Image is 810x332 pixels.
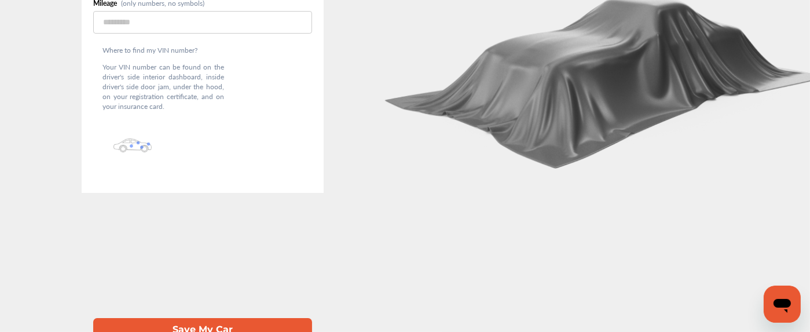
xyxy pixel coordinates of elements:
[102,62,224,111] p: Your VIN number can be found on the driver's side interior dashboard, inside driver's side door j...
[113,138,152,152] img: olbwX0zPblBWoAAAAASUVORK5CYII=
[764,286,801,323] iframe: Button to launch messaging window
[102,45,224,55] p: Where to find my VIN number?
